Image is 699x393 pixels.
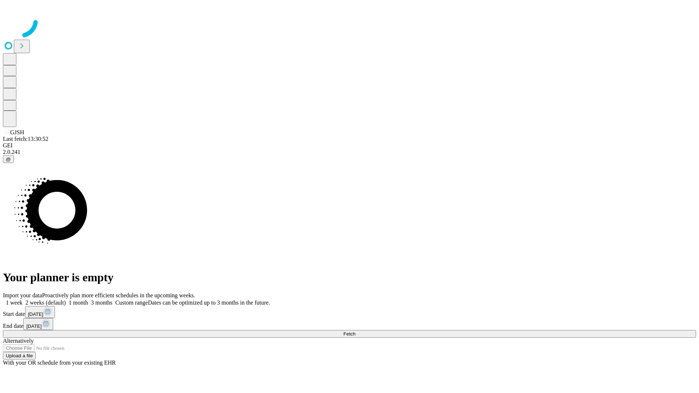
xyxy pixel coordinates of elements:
[148,299,270,306] span: Dates can be optimized up to 3 months in the future.
[25,306,55,318] button: [DATE]
[42,292,195,298] span: Proactively plan more efficient schedules in the upcoming weeks.
[25,299,66,306] span: 2 weeks (default)
[3,360,116,366] span: With your OR schedule from your existing EHR
[6,156,11,162] span: @
[3,352,36,360] button: Upload a file
[91,299,112,306] span: 3 months
[3,149,696,155] div: 2.0.241
[343,331,355,337] span: Fetch
[3,330,696,338] button: Fetch
[115,299,148,306] span: Custom range
[3,306,696,318] div: Start date
[3,155,14,163] button: @
[3,318,696,330] div: End date
[6,299,23,306] span: 1 week
[10,129,24,135] span: GJSH
[3,142,696,149] div: GEI
[3,271,696,284] h1: Your planner is empty
[26,323,42,329] span: [DATE]
[69,299,88,306] span: 1 month
[28,311,43,317] span: [DATE]
[3,338,33,344] span: Alternatively
[3,292,42,298] span: Import your data
[23,318,53,330] button: [DATE]
[3,136,48,142] span: Last fetch: 13:30:52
